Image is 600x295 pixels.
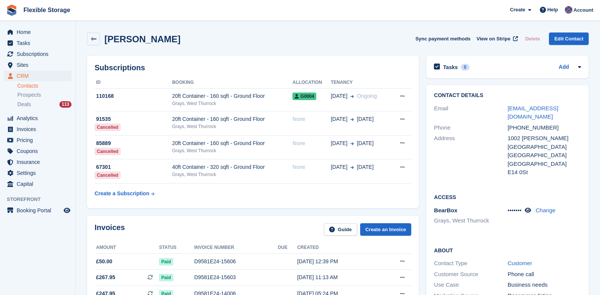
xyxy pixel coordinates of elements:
span: Capital [17,179,62,189]
div: Grays, West Thurrock [172,123,292,130]
div: 67301 [95,163,172,171]
div: Cancelled [95,124,121,131]
div: [PHONE_NUMBER] [508,124,581,132]
a: Guide [324,223,357,236]
h2: Subscriptions [95,63,411,72]
div: Grays, West Thurrock [172,147,292,154]
span: ••••••• [508,207,522,213]
a: menu [4,157,72,167]
span: Booking Portal [17,205,62,216]
h2: Contact Details [434,93,581,99]
th: Allocation [292,77,331,89]
h2: Access [434,193,581,201]
th: Booking [172,77,292,89]
span: [DATE] [331,163,347,171]
div: [DATE] 11:13 AM [297,273,379,281]
div: None [292,163,331,171]
div: Phone call [508,270,581,279]
a: Prospects [17,91,72,99]
span: Storefront [7,196,75,203]
div: 85889 [95,139,172,147]
button: Delete [522,32,543,45]
a: menu [4,71,72,81]
img: Daniel Douglas [565,6,572,14]
div: Cancelled [95,171,121,179]
span: Prospects [17,91,41,99]
div: Grays, West Thurrock [172,171,292,178]
div: 91535 [95,115,172,123]
a: menu [4,27,72,37]
span: Insurance [17,157,62,167]
a: Edit Contact [549,32,589,45]
div: Grays, West Thurrock [172,100,292,107]
div: Phone [434,124,507,132]
span: [DATE] [357,163,373,171]
div: 110168 [95,92,172,100]
th: ID [95,77,172,89]
span: View on Stripe [477,35,510,43]
span: Home [17,27,62,37]
div: Customer Source [434,270,507,279]
div: Contact Type [434,259,507,268]
span: Deals [17,101,31,108]
div: None [292,139,331,147]
span: Create [510,6,525,14]
div: Email [434,104,507,121]
div: [DATE] 12:39 PM [297,258,379,266]
div: Business needs [508,281,581,289]
span: Coupons [17,146,62,156]
div: Use Case [434,281,507,289]
span: BearBox [434,207,457,213]
span: Pricing [17,135,62,145]
img: stora-icon-8386f47178a22dfd0bd8f6a31ec36ba5ce8667c1dd55bd0f319d3a0aa187defe.svg [6,5,17,16]
div: Address [434,134,507,177]
span: [DATE] [331,139,347,147]
span: Paid [159,274,173,281]
span: £50.00 [96,258,112,266]
span: Tasks [17,38,62,48]
div: 113 [59,101,72,108]
a: Flexible Storage [20,4,73,16]
a: menu [4,205,72,216]
div: 0 [461,64,469,71]
a: menu [4,124,72,134]
a: [EMAIL_ADDRESS][DOMAIN_NAME] [508,105,558,120]
div: None [292,115,331,123]
a: Add [559,63,569,72]
th: Amount [95,242,159,254]
h2: Invoices [95,223,125,236]
th: Created [297,242,379,254]
a: menu [4,146,72,156]
div: Cancelled [95,148,121,155]
h2: About [434,246,581,254]
span: Invoices [17,124,62,134]
li: Grays, West Thurrock [434,216,507,225]
span: [DATE] [331,115,347,123]
span: Subscriptions [17,49,62,59]
a: Preview store [62,206,72,215]
a: Contacts [17,82,72,90]
span: [DATE] [357,139,373,147]
div: 20ft Container - 160 sqft - Ground Floor [172,92,292,100]
div: E14 0St [508,168,581,177]
div: Create a Subscription [95,190,149,198]
span: Account [574,6,593,14]
a: menu [4,168,72,178]
span: Paid [159,258,173,266]
button: Sync payment methods [415,32,471,45]
div: [GEOGRAPHIC_DATA] [508,160,581,168]
span: Settings [17,168,62,178]
div: 1002 [PERSON_NAME][GEOGRAPHIC_DATA] [508,134,581,151]
span: Analytics [17,113,62,124]
th: Due [278,242,297,254]
a: menu [4,38,72,48]
div: D9581E24-15603 [194,273,278,281]
h2: [PERSON_NAME] [104,34,180,44]
th: Invoice number [194,242,278,254]
span: Help [547,6,558,14]
div: [GEOGRAPHIC_DATA] [508,151,581,160]
span: G0004 [292,93,316,100]
div: 40ft Container - 320 sqft - Ground Floor [172,163,292,171]
a: Create a Subscription [95,187,154,201]
a: Customer [508,260,532,266]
